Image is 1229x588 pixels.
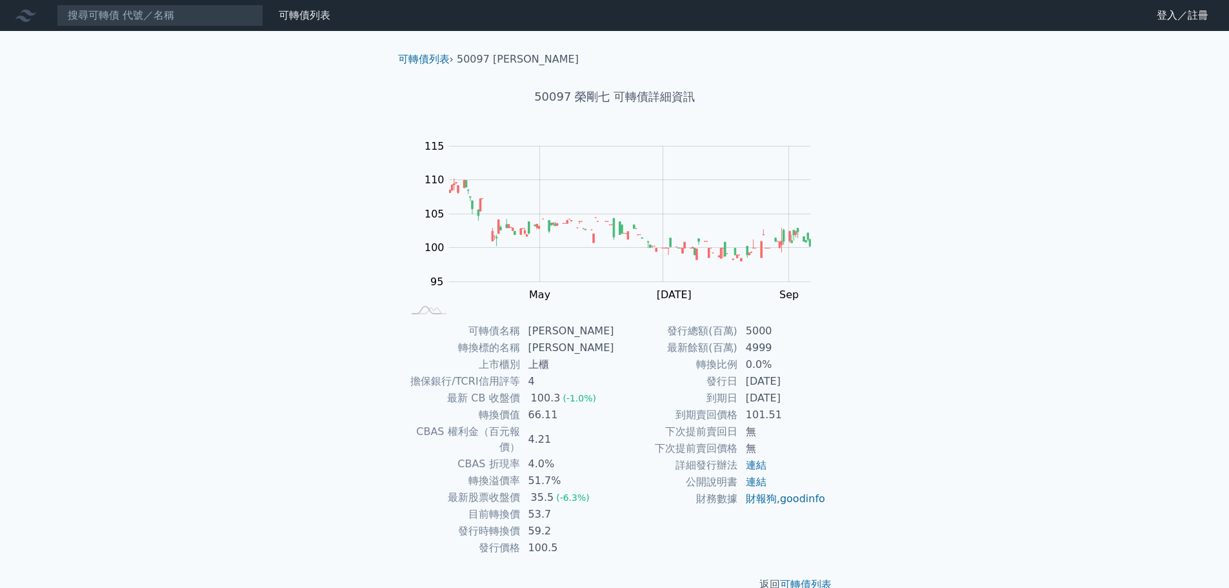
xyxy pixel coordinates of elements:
span: (-6.3%) [556,492,590,503]
td: 5000 [738,323,826,340]
a: goodinfo [780,492,825,505]
tspan: May [529,289,550,301]
td: 無 [738,440,826,457]
td: 最新股票收盤價 [403,489,521,506]
td: 4999 [738,340,826,356]
a: 連結 [746,476,766,488]
td: 上市櫃別 [403,356,521,373]
td: 轉換標的名稱 [403,340,521,356]
tspan: 100 [425,241,445,254]
td: CBAS 權利金（百元報價） [403,423,521,456]
td: 59.2 [521,523,615,540]
td: 轉換溢價率 [403,472,521,489]
a: 連結 [746,459,766,471]
span: (-1.0%) [563,393,596,403]
td: 66.11 [521,407,615,423]
td: [PERSON_NAME] [521,323,615,340]
td: 詳細發行辦法 [615,457,738,474]
td: 100.5 [521,540,615,556]
td: 下次提前賣回日 [615,423,738,440]
td: 0.0% [738,356,826,373]
td: 財務數據 [615,491,738,507]
td: 發行總額(百萬) [615,323,738,340]
td: 可轉債名稱 [403,323,521,340]
div: 35.5 [528,490,557,505]
td: 4.21 [521,423,615,456]
td: [DATE] [738,373,826,390]
td: 目前轉換價 [403,506,521,523]
tspan: 115 [425,140,445,152]
td: 到期賣回價格 [615,407,738,423]
td: 下次提前賣回價格 [615,440,738,457]
g: Chart [417,140,830,301]
td: [PERSON_NAME] [521,340,615,356]
tspan: 110 [425,174,445,186]
td: [DATE] [738,390,826,407]
td: 到期日 [615,390,738,407]
td: 擔保銀行/TCRI信用評等 [403,373,521,390]
tspan: Sep [779,289,799,301]
a: 可轉債列表 [398,53,450,65]
td: 53.7 [521,506,615,523]
td: 4 [521,373,615,390]
tspan: 105 [425,208,445,220]
td: 最新 CB 收盤價 [403,390,521,407]
input: 搜尋可轉債 代號／名稱 [57,5,263,26]
td: 發行時轉換價 [403,523,521,540]
a: 登入／註冊 [1146,5,1219,26]
h1: 50097 榮剛七 可轉債詳細資訊 [388,88,842,106]
td: 101.51 [738,407,826,423]
li: 50097 [PERSON_NAME] [457,52,579,67]
td: 公開說明書 [615,474,738,491]
td: 4.0% [521,456,615,472]
li: › [398,52,454,67]
a: 可轉債列表 [279,9,330,21]
td: 轉換比例 [615,356,738,373]
td: 發行價格 [403,540,521,556]
tspan: 95 [430,276,443,288]
a: 財報狗 [746,492,777,505]
div: 100.3 [528,390,563,406]
tspan: [DATE] [657,289,692,301]
td: 上櫃 [521,356,615,373]
td: 最新餘額(百萬) [615,340,738,356]
td: 轉換價值 [403,407,521,423]
td: 無 [738,423,826,440]
td: , [738,491,826,507]
td: 發行日 [615,373,738,390]
td: CBAS 折現率 [403,456,521,472]
td: 51.7% [521,472,615,489]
